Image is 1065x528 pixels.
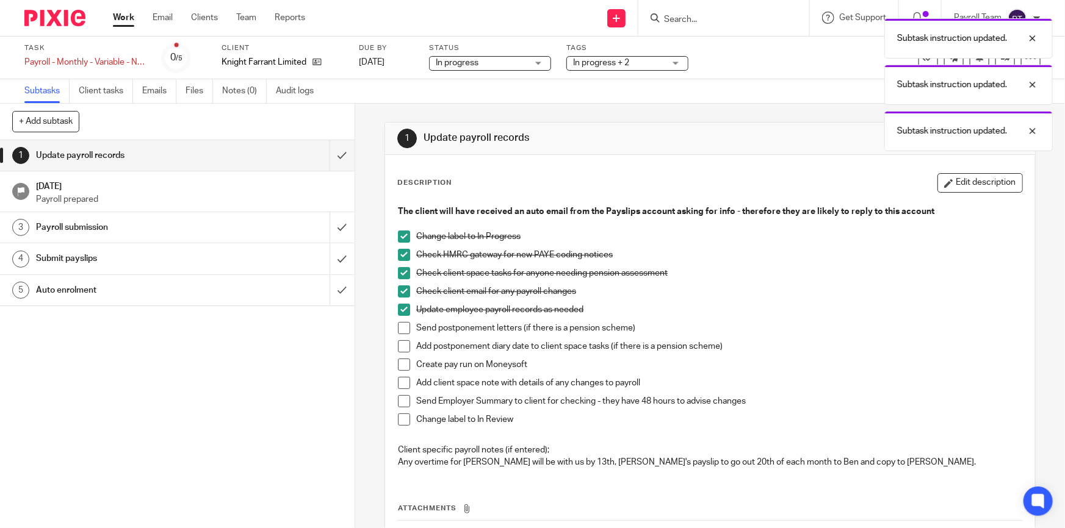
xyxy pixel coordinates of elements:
h1: Payroll submission [36,218,223,237]
p: Check client email for any payroll changes [416,285,1022,298]
strong: The client will have received an auto email from the Payslips account asking for info - therefore... [398,207,934,216]
p: Check client space tasks for anyone needing pension assessment [416,267,1022,279]
div: 4 [12,251,29,268]
label: Task [24,43,146,53]
a: Client tasks [79,79,133,103]
label: Due by [359,43,414,53]
h1: Submit payslips [36,249,223,268]
p: Description [397,178,452,188]
div: 1 [12,147,29,164]
a: Files [186,79,213,103]
span: In progress [436,59,478,67]
p: Any overtime for [PERSON_NAME] will be with us by 13th, [PERSON_NAME]'s payslip to go out 20th of... [398,456,1022,468]
a: Work [113,12,134,24]
label: Client [222,43,344,53]
div: 3 [12,219,29,236]
span: Attachments [398,505,457,512]
h1: Auto enrolment [36,281,223,299]
p: Create pay run on Moneysoft [416,359,1022,371]
a: Audit logs [276,79,323,103]
div: 0 [170,51,182,65]
a: Email [153,12,173,24]
img: Pixie [24,10,85,26]
a: Emails [142,79,176,103]
a: Subtasks [24,79,70,103]
div: Payroll - Monthly - Variable - NEW [24,56,146,68]
h1: Update payroll records [36,146,223,165]
a: Clients [191,12,218,24]
img: svg%3E [1008,9,1027,28]
p: Send Employer Summary to client for checking - they have 48 hours to advise changes [416,395,1022,407]
h1: Update payroll records [424,132,736,144]
p: Client specific payroll notes (if entered); [398,444,1022,456]
p: Knight Farrant Limited [222,56,306,68]
p: Update employee payroll records as needed [416,304,1022,316]
p: Subtask instruction updated. [897,32,1007,45]
div: 5 [12,282,29,299]
label: Status [429,43,551,53]
p: Change label to In Review [416,413,1022,426]
p: Check HMRC gateway for new PAYE coding notices [416,249,1022,261]
a: Notes (0) [222,79,267,103]
button: Edit description [937,173,1023,193]
p: Send postponement letters (if there is a pension scheme) [416,322,1022,334]
p: Add postponement diary date to client space tasks (if there is a pension scheme) [416,340,1022,352]
button: + Add subtask [12,111,79,132]
p: Subtask instruction updated. [897,125,1007,137]
span: [DATE] [359,58,384,66]
h1: [DATE] [36,177,342,193]
a: Reports [275,12,305,24]
div: 1 [397,129,417,148]
a: Team [236,12,256,24]
p: Subtask instruction updated. [897,79,1007,91]
small: /5 [176,55,182,62]
p: Change label to In Progress [416,230,1022,243]
p: Add client space note with details of any changes to payroll [416,377,1022,389]
p: Payroll prepared [36,193,342,205]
